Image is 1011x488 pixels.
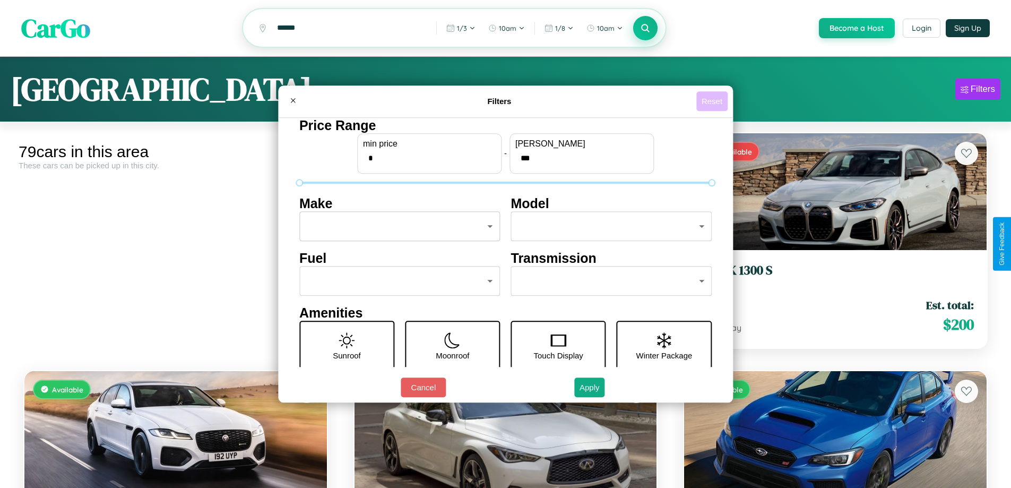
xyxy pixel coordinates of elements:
label: min price [363,139,496,149]
button: Sign Up [946,19,990,37]
label: [PERSON_NAME] [515,139,648,149]
h4: Price Range [299,118,712,133]
button: Cancel [401,378,446,397]
span: $ 200 [943,314,974,335]
button: 10am [581,20,628,37]
button: Become a Host [819,18,895,38]
p: Moonroof [436,348,469,363]
h3: BMW K 1300 S [697,263,974,278]
p: Touch Display [533,348,583,363]
div: Give Feedback [998,222,1006,266]
h4: Transmission [511,251,712,266]
button: 1/8 [539,20,579,37]
span: Available [52,385,83,394]
span: 1 / 8 [555,24,565,32]
div: Filters [971,84,995,95]
button: 1/3 [441,20,481,37]
a: BMW K 1300 S2020 [697,263,974,289]
button: 10am [483,20,530,37]
span: Est. total: [926,297,974,313]
h4: Make [299,196,500,211]
span: CarGo [21,11,90,46]
p: - [504,146,507,160]
h4: Amenities [299,305,712,321]
span: 1 / 3 [457,24,467,32]
h1: [GEOGRAPHIC_DATA] [11,67,312,111]
span: 10am [499,24,516,32]
button: Login [903,19,940,38]
h4: Model [511,196,712,211]
button: Reset [696,91,728,111]
h4: Filters [303,97,696,106]
p: Sunroof [333,348,361,363]
p: Winter Package [636,348,693,363]
div: 79 cars in this area [19,143,333,161]
h4: Fuel [299,251,500,266]
button: Filters [955,79,1000,100]
button: Apply [574,378,605,397]
span: 10am [597,24,615,32]
div: These cars can be picked up in this city. [19,161,333,170]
